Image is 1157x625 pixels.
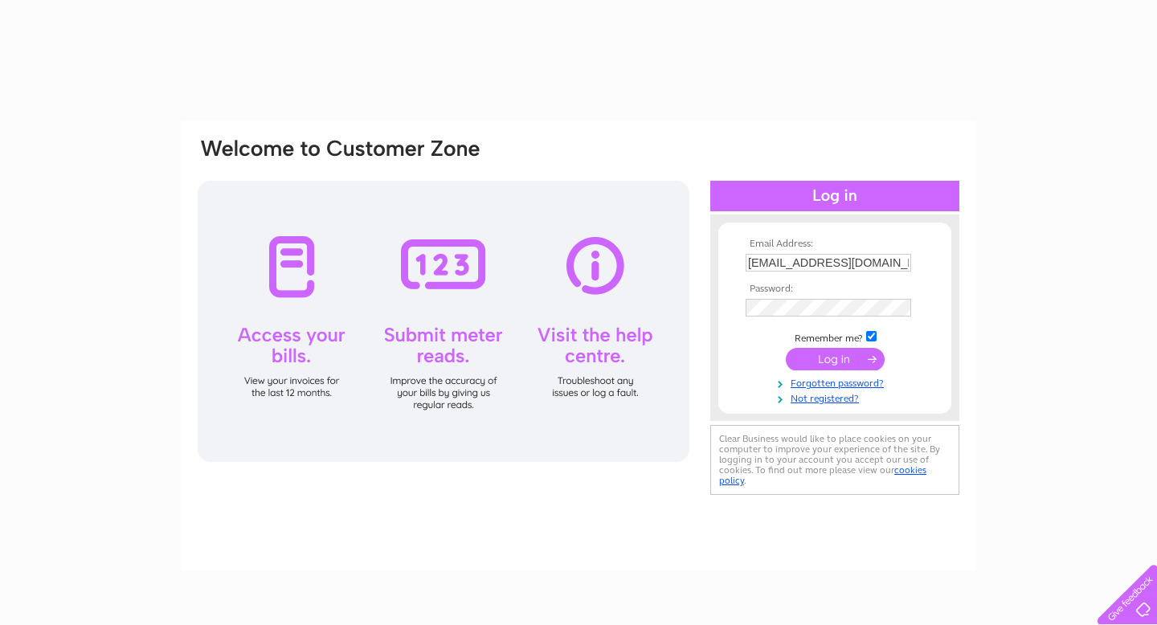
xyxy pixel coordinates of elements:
[710,425,959,495] div: Clear Business would like to place cookies on your computer to improve your experience of the sit...
[746,374,928,390] a: Forgotten password?
[746,390,928,405] a: Not registered?
[719,464,926,486] a: cookies policy
[742,284,928,295] th: Password:
[786,348,885,370] input: Submit
[742,329,928,345] td: Remember me?
[742,239,928,250] th: Email Address:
